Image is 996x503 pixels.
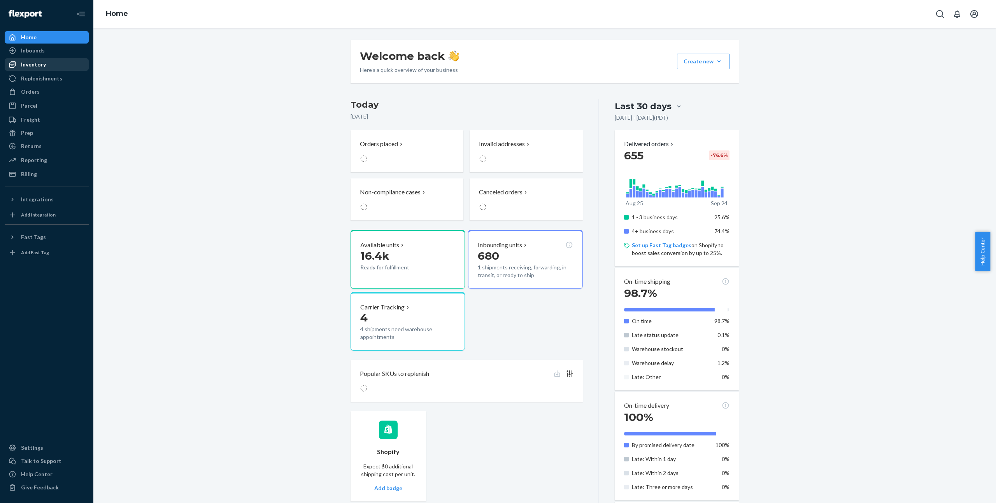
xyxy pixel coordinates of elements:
p: Late: Within 2 days [632,469,708,477]
p: Sep 24 [711,199,728,207]
a: Replenishments [5,72,89,85]
span: 0.1% [717,332,729,338]
h1: Welcome back [360,49,459,63]
div: Help Center [21,470,53,478]
span: 100% [715,442,729,448]
button: Help Center [975,232,990,271]
button: Inbounding units6801 shipments receiving, forwarding, in transit, or ready to ship [468,230,582,289]
div: Settings [21,444,43,452]
div: Prep [21,129,33,137]
ol: breadcrumbs [100,3,134,25]
p: Late status update [632,331,708,339]
p: Late: Other [632,373,708,381]
button: Add badge [374,484,402,492]
p: Here’s a quick overview of your business [360,66,459,74]
p: 1 shipments receiving, forwarding, in transit, or ready to ship [478,264,573,279]
a: Reporting [5,154,89,166]
button: Carrier Tracking44 shipments need warehouse appointments [351,292,465,351]
p: Canceled orders [479,188,523,197]
div: Fast Tags [21,233,46,241]
p: On-time shipping [624,277,670,286]
a: Home [106,9,128,18]
p: On-time delivery [624,401,669,410]
span: 1.2% [717,360,729,366]
a: Settings [5,442,89,454]
a: Returns [5,140,89,152]
div: Talk to Support [21,457,61,465]
p: Expect $0 additional shipping cost per unit. [360,463,417,478]
button: Delivered orders [624,140,675,148]
button: Available units16.4kReady for fulfillment [351,230,465,289]
span: 0% [722,456,729,462]
div: Parcel [21,102,37,110]
p: [DATE] [351,113,583,121]
span: 0% [722,374,729,380]
button: Integrations [5,193,89,206]
p: 4+ business days [632,227,708,235]
p: Warehouse delay [632,359,708,367]
a: Prep [5,127,89,139]
a: Add Integration [5,209,89,221]
div: Orders [21,88,40,96]
span: 74.4% [714,228,729,234]
button: Open Search Box [932,6,948,22]
span: 0% [722,470,729,476]
span: 655 [624,149,644,162]
span: 0% [722,484,729,490]
p: Orders placed [360,140,398,148]
p: On time [632,317,708,325]
p: Aug 25 [626,199,643,207]
div: Integrations [21,196,54,203]
a: Orders [5,86,89,98]
p: Available units [360,241,399,250]
button: Orders placed [351,130,463,172]
p: [DATE] - [DATE] ( PDT ) [615,114,668,122]
a: Home [5,31,89,44]
div: Home [21,33,37,41]
p: 1 - 3 business days [632,213,708,221]
p: Late: Three or more days [632,483,708,491]
a: Inventory [5,58,89,71]
p: Non-compliance cases [360,188,421,197]
span: 680 [478,249,499,262]
div: Billing [21,170,37,178]
span: 4 [360,311,368,324]
div: Give Feedback [21,484,59,491]
span: 100% [624,410,653,424]
div: Replenishments [21,75,62,82]
span: 0% [722,346,729,352]
a: Set up Fast Tag badges [632,242,691,248]
p: Inbounding units [478,241,522,250]
div: Freight [21,116,40,124]
p: Ready for fulfillment [360,264,432,271]
span: 98.7% [714,318,729,324]
h3: Today [351,99,583,111]
button: Invalid addresses [470,130,582,172]
button: Fast Tags [5,231,89,243]
div: Returns [21,142,42,150]
a: Parcel [5,100,89,112]
p: 4 shipments need warehouse appointments [360,325,455,341]
div: Add Fast Tag [21,249,49,256]
a: Help Center [5,468,89,480]
p: Carrier Tracking [360,303,405,312]
a: Billing [5,168,89,180]
p: Late: Within 1 day [632,455,708,463]
div: Reporting [21,156,47,164]
button: Canceled orders [470,178,582,220]
button: Talk to Support [5,455,89,467]
a: Inbounds [5,44,89,57]
span: Chat [28,5,44,12]
img: Flexport logo [9,10,42,18]
p: Invalid addresses [479,140,525,148]
a: Add Fast Tag [5,246,89,259]
p: By promised delivery date [632,441,708,449]
button: Close Navigation [73,6,89,22]
img: hand-wave emoji [448,51,459,61]
a: Freight [5,114,89,126]
span: 98.7% [624,286,657,300]
span: 25.6% [714,214,729,220]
